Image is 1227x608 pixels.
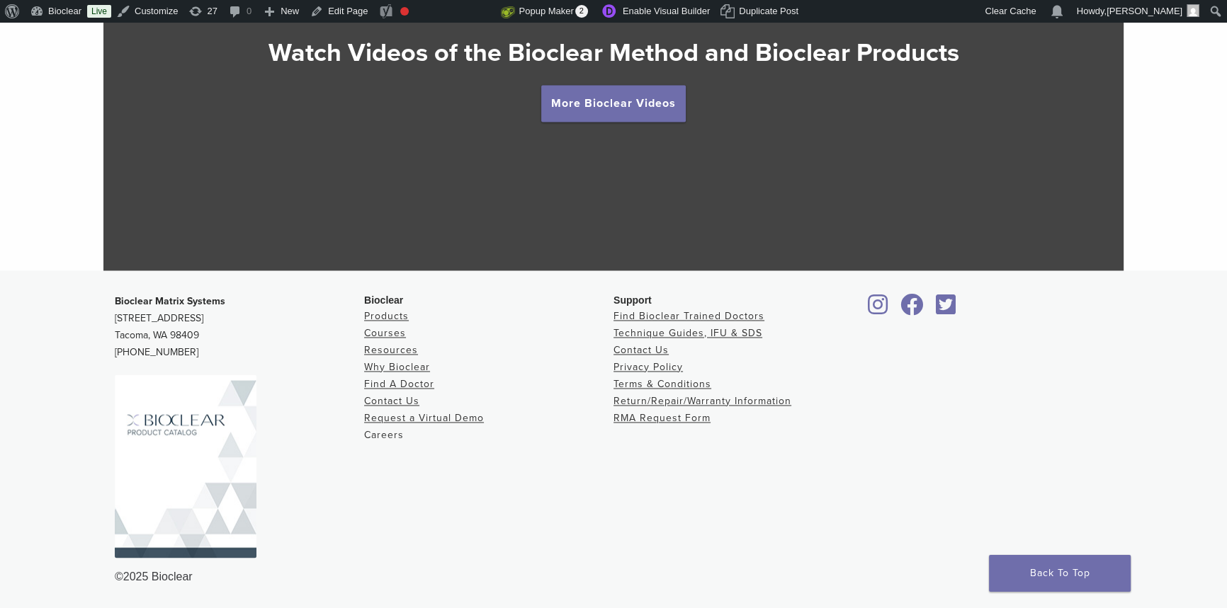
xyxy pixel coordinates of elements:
[400,7,409,16] div: Focus keyphrase not set
[931,302,961,316] a: Bioclear
[364,395,419,407] a: Contact Us
[613,361,683,373] a: Privacy Policy
[989,555,1131,592] a: Back To Top
[115,374,256,558] img: Bioclear
[364,378,434,390] a: Find A Doctor
[364,310,409,322] a: Products
[613,344,669,356] a: Contact Us
[364,412,484,424] a: Request a Virtual Demo
[364,361,430,373] a: Why Bioclear
[364,344,418,356] a: Resources
[1107,6,1182,16] span: [PERSON_NAME]
[613,412,711,424] a: RMA Request Form
[541,85,686,122] a: More Bioclear Videos
[87,5,111,18] a: Live
[613,327,762,339] a: Technique Guides, IFU & SDS
[613,395,791,407] a: Return/Repair/Warranty Information
[115,293,364,361] p: [STREET_ADDRESS] Tacoma, WA 98409 [PHONE_NUMBER]
[364,429,404,441] a: Careers
[613,378,711,390] a: Terms & Conditions
[575,5,588,18] span: 2
[364,327,406,339] a: Courses
[613,294,652,306] span: Support
[422,4,501,21] img: Views over 48 hours. Click for more Jetpack Stats.
[613,310,764,322] a: Find Bioclear Trained Doctors
[103,36,1124,70] h2: Watch Videos of the Bioclear Method and Bioclear Products
[115,295,225,307] strong: Bioclear Matrix Systems
[863,302,893,316] a: Bioclear
[895,302,928,316] a: Bioclear
[364,294,403,306] span: Bioclear
[115,568,1112,585] div: ©2025 Bioclear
